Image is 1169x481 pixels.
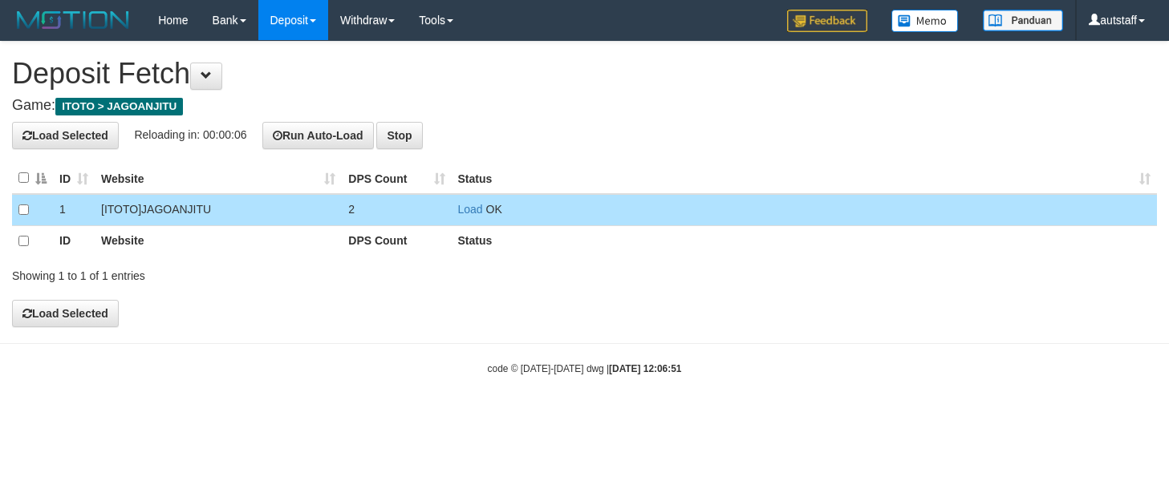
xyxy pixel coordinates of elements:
h4: Game: [12,98,1157,114]
td: [ITOTO] JAGOANJITU [95,194,342,226]
div: Showing 1 to 1 of 1 entries [12,261,475,284]
button: Load Selected [12,300,119,327]
img: Feedback.jpg [787,10,867,32]
span: Reloading in: 00:00:06 [134,127,246,140]
th: Status: activate to sort column ascending [452,163,1158,194]
th: Website [95,225,342,257]
button: Run Auto-Load [262,122,374,149]
th: ID [53,225,95,257]
img: MOTION_logo.png [12,8,134,32]
th: ID: activate to sort column ascending [53,163,95,194]
span: 2 [348,203,355,216]
strong: [DATE] 12:06:51 [609,363,681,374]
th: Status [452,225,1158,257]
button: Stop [376,122,422,149]
button: Load Selected [12,122,119,149]
a: Load [458,203,483,216]
td: 1 [53,194,95,226]
th: DPS Count: activate to sort column ascending [342,163,451,194]
span: ITOTO > JAGOANJITU [55,98,183,115]
span: OK [486,203,502,216]
th: DPS Count [342,225,451,257]
img: Button%20Memo.svg [891,10,959,32]
small: code © [DATE]-[DATE] dwg | [488,363,682,374]
h1: Deposit Fetch [12,58,1157,90]
th: Website: activate to sort column ascending [95,163,342,194]
img: panduan.png [983,10,1063,31]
